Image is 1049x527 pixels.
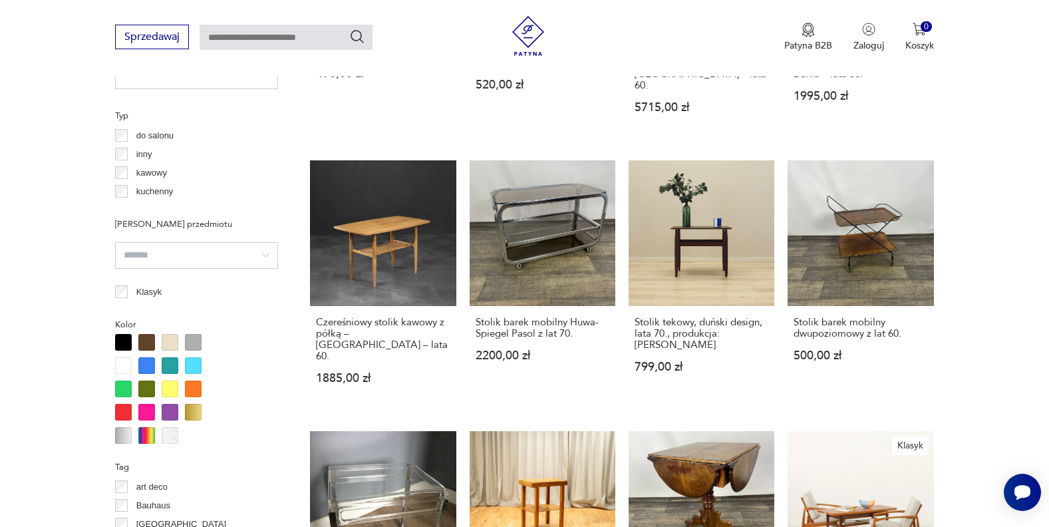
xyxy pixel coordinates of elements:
[316,373,450,384] p: 1885,00 zł
[794,317,927,339] h3: Stolik barek mobilny dwupoziomowy z lat 60.
[784,39,832,52] p: Patyna B2B
[784,23,832,52] button: Patyna B2B
[853,23,884,52] button: Zaloguj
[635,317,768,351] h3: Stolik tekowy, duński design, lata 70., produkcja: [PERSON_NAME]
[476,79,609,90] p: 520,00 zł
[115,108,278,123] p: Typ
[913,23,926,36] img: Ikona koszyka
[136,285,162,299] p: Klasyk
[794,350,927,361] p: 500,00 zł
[115,460,278,474] p: Tag
[635,46,768,91] h3: Palisandrowy stolik kawowy – HMB Möbler Rörvik – [GEOGRAPHIC_DATA] – lata 60.
[905,39,934,52] p: Koszyk
[476,350,609,361] p: 2200,00 zł
[508,16,548,56] img: Patyna - sklep z meblami i dekoracjami vintage
[310,160,456,410] a: Czereśniowy stolik kawowy z półką – Skandynawia – lata 60.Czereśniowy stolik kawowy z półką – [GE...
[476,317,609,339] h3: Stolik barek mobilny Huwa-Spiegel Pasol z lat 70.
[784,23,832,52] a: Ikona medaluPatyna B2B
[316,68,450,79] p: 490,00 zł
[862,23,875,36] img: Ikonka użytkownika
[905,23,934,52] button: 0Koszyk
[349,29,365,45] button: Szukaj
[115,317,278,332] p: Kolor
[794,90,927,102] p: 1995,00 zł
[788,160,933,410] a: Stolik barek mobilny dwupoziomowy z lat 60.Stolik barek mobilny dwupoziomowy z lat 60.500,00 zł
[115,25,189,49] button: Sprzedawaj
[136,147,152,162] p: inny
[115,217,278,232] p: [PERSON_NAME] przedmiotu
[136,480,168,494] p: art deco
[136,498,170,513] p: Bauhaus
[794,46,927,80] h3: Tekowy stolik z szufladą i wyplatanym koszykiem – Dania – lata 60.
[853,39,884,52] p: Zaloguj
[470,160,615,410] a: Stolik barek mobilny Huwa-Spiegel Pasol z lat 70.Stolik barek mobilny Huwa-Spiegel Pasol z lat 70...
[136,184,174,199] p: kuchenny
[629,160,774,410] a: Stolik tekowy, duński design, lata 70., produkcja: DaniaStolik tekowy, duński design, lata 70., p...
[921,21,932,33] div: 0
[635,102,768,113] p: 5715,00 zł
[635,361,768,373] p: 799,00 zł
[136,166,167,180] p: kawowy
[802,23,815,37] img: Ikona medalu
[115,33,189,43] a: Sprzedawaj
[136,128,174,143] p: do salonu
[316,317,450,362] h3: Czereśniowy stolik kawowy z półką – [GEOGRAPHIC_DATA] – lata 60.
[1004,474,1041,511] iframe: Smartsupp widget button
